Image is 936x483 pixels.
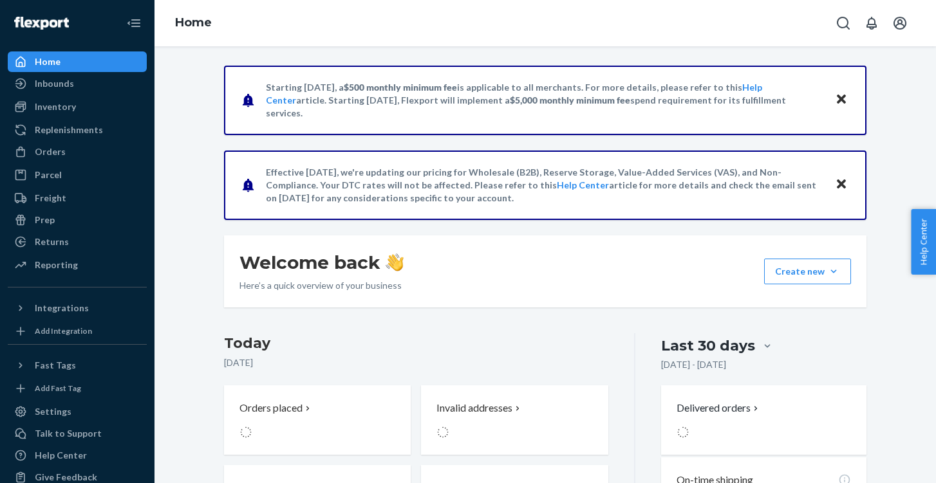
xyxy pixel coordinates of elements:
[35,214,55,226] div: Prep
[239,279,404,292] p: Here’s a quick overview of your business
[557,179,609,190] a: Help Center
[35,169,62,181] div: Parcel
[35,123,103,136] div: Replenishments
[8,355,147,376] button: Fast Tags
[661,358,726,371] p: [DATE] - [DATE]
[224,385,411,455] button: Orders placed
[8,188,147,208] a: Freight
[35,325,92,336] div: Add Integration
[35,100,76,113] div: Inventory
[8,401,147,422] a: Settings
[35,383,81,394] div: Add Fast Tag
[833,176,850,194] button: Close
[8,255,147,275] a: Reporting
[386,253,404,271] img: hand-wave emoji
[436,401,512,415] p: Invalid addresses
[830,10,856,36] button: Open Search Box
[266,166,823,205] p: Effective [DATE], we're updating our pricing for Wholesale (B2B), Reserve Storage, Value-Added Se...
[833,91,850,109] button: Close
[175,15,212,30] a: Home
[239,401,303,415] p: Orders placed
[35,145,66,158] div: Orders
[35,405,71,418] div: Settings
[266,81,823,120] p: Starting [DATE], a is applicable to all merchants. For more details, please refer to this article...
[8,141,147,162] a: Orders
[677,401,761,415] button: Delivered orders
[8,423,147,444] button: Talk to Support
[35,359,76,372] div: Fast Tags
[35,449,87,462] div: Help Center
[35,259,78,271] div: Reporting
[8,324,147,339] a: Add Integration
[859,10,885,36] button: Open notifications
[224,356,608,369] p: [DATE]
[35,235,69,248] div: Returns
[764,259,851,284] button: Create new
[35,302,89,314] div: Integrations
[8,298,147,318] button: Integrations
[165,5,222,42] ol: breadcrumbs
[35,192,66,205] div: Freight
[8,73,147,94] a: Inbounds
[8,51,147,72] a: Home
[8,165,147,185] a: Parcel
[8,445,147,466] a: Help Center
[121,10,147,36] button: Close Navigation
[35,427,102,440] div: Talk to Support
[8,381,147,396] a: Add Fast Tag
[239,251,404,274] h1: Welcome back
[510,95,630,105] span: $5,000 monthly minimum fee
[224,333,608,354] h3: Today
[8,96,147,117] a: Inventory
[8,120,147,140] a: Replenishments
[911,209,936,275] button: Help Center
[421,385,608,455] button: Invalid addresses
[8,210,147,230] a: Prep
[14,17,69,30] img: Flexport logo
[344,82,457,93] span: $500 monthly minimum fee
[8,232,147,252] a: Returns
[887,10,913,36] button: Open account menu
[35,55,61,68] div: Home
[661,336,755,356] div: Last 30 days
[35,77,74,90] div: Inbounds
